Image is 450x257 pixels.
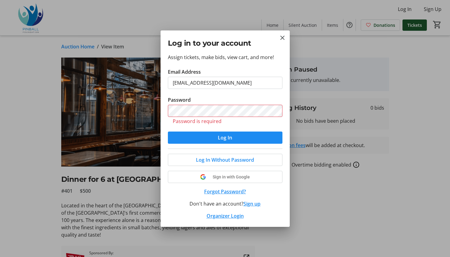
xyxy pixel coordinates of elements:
span: Log In Without Password [196,156,254,164]
button: Sign up [243,200,260,207]
button: Forgot Password? [168,188,282,195]
button: Log In [168,132,282,144]
input: Email Address [168,77,282,89]
tr-error: Password is required [173,118,278,124]
span: Sign in with Google [213,174,250,179]
p: Assign tickets, make bids, view cart, and more! [168,54,282,61]
span: Log In [218,134,232,141]
button: Log In Without Password [168,154,282,166]
label: Password [168,96,191,104]
div: Don't have an account? [168,200,282,207]
a: Organizer Login [207,213,244,219]
label: Email Address [168,68,201,76]
h2: Log in to your account [168,38,282,49]
button: Sign in with Google [168,171,282,183]
button: Close [279,34,286,41]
